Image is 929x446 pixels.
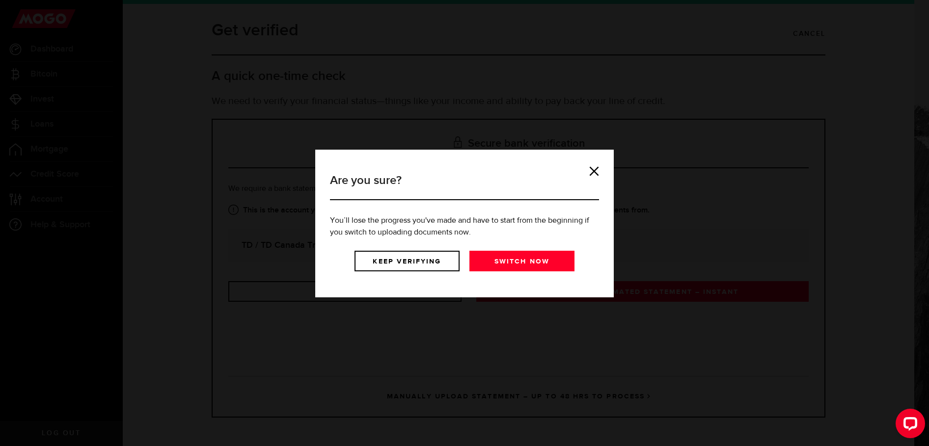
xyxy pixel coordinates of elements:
[469,251,574,271] a: Switch now
[355,251,460,271] a: Keep verifying
[330,215,599,238] p: You’ll lose the progress you've made and have to start from the beginning if you switch to upload...
[330,172,599,200] h3: Are you sure?
[888,405,929,446] iframe: LiveChat chat widget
